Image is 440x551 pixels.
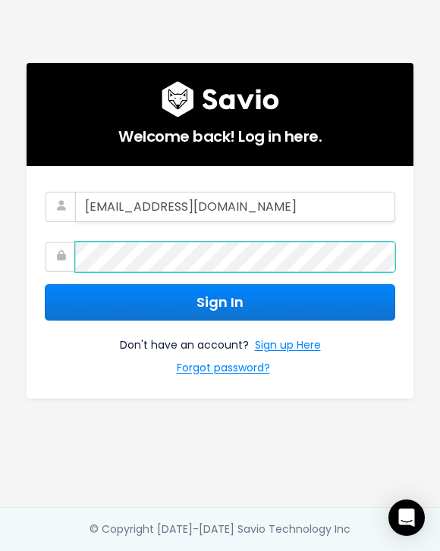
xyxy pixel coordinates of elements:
[388,499,425,536] div: Open Intercom Messenger
[45,117,395,148] h5: Welcome back! Log in here.
[255,336,321,358] a: Sign up Here
[90,520,350,539] div: © Copyright [DATE]-[DATE] Savio Technology Inc
[75,192,395,222] input: Your Work Email Address
[45,321,395,380] div: Don't have an account?
[177,358,270,380] a: Forgot password?
[45,284,395,321] button: Sign In
[162,81,279,117] img: logo600x187.a314fd40982d.png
